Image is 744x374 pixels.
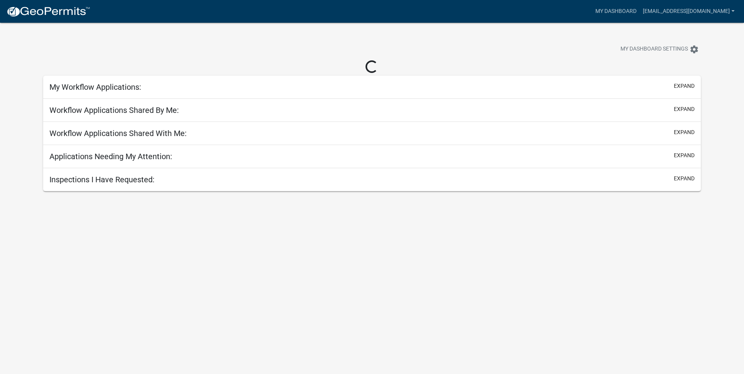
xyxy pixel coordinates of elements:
[49,105,179,115] h5: Workflow Applications Shared By Me:
[640,4,738,19] a: [EMAIL_ADDRESS][DOMAIN_NAME]
[674,174,695,183] button: expand
[592,4,640,19] a: My Dashboard
[614,42,705,57] button: My Dashboard Settingssettings
[674,151,695,160] button: expand
[49,82,141,92] h5: My Workflow Applications:
[49,129,187,138] h5: Workflow Applications Shared With Me:
[689,45,699,54] i: settings
[674,82,695,90] button: expand
[620,45,688,54] span: My Dashboard Settings
[49,175,155,184] h5: Inspections I Have Requested:
[674,128,695,136] button: expand
[674,105,695,113] button: expand
[49,152,172,161] h5: Applications Needing My Attention:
